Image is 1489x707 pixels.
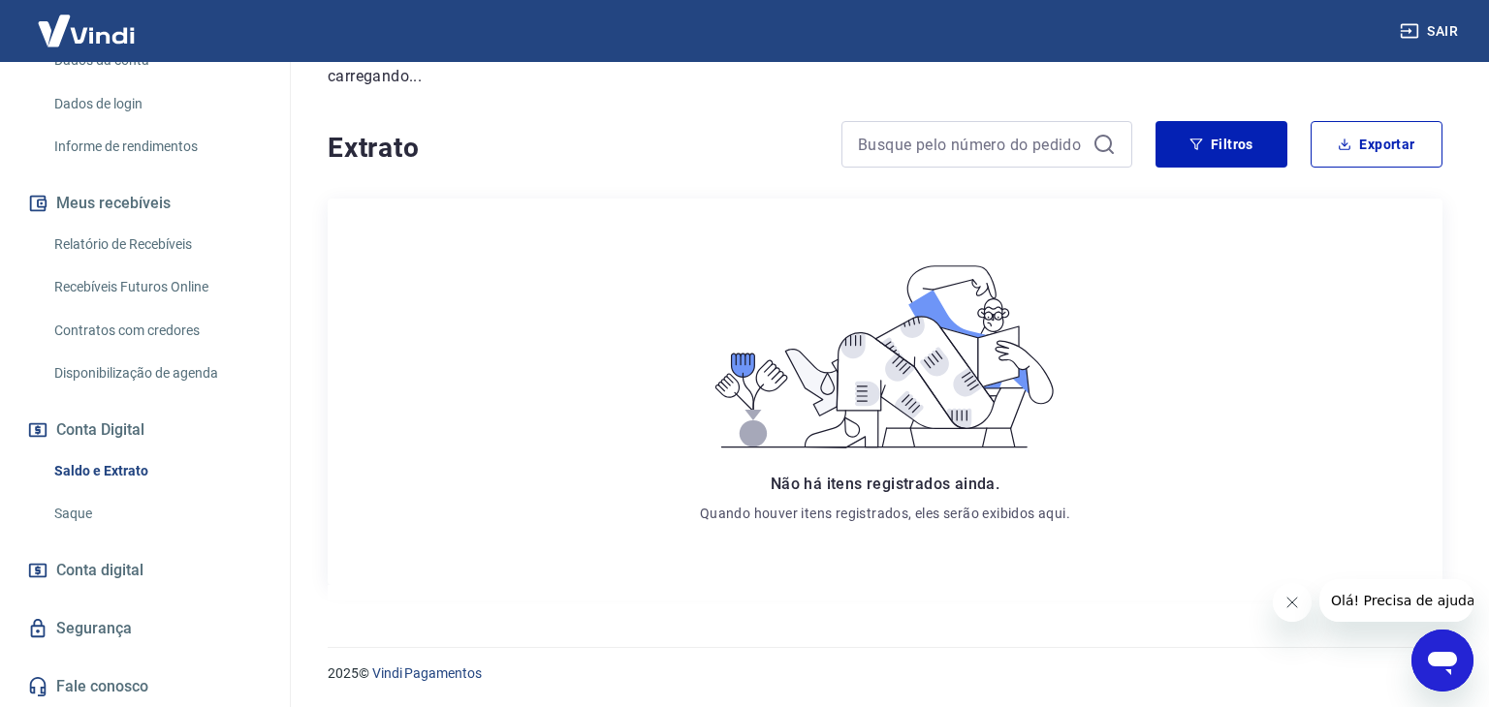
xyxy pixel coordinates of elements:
span: Conta digital [56,557,143,584]
iframe: Message from company [1319,579,1473,622]
p: Quando houver itens registrados, eles serão exibidos aqui. [700,504,1070,523]
a: Disponibilização de agenda [47,353,267,393]
a: Conta digital [23,549,267,592]
span: Olá! Precisa de ajuda? [12,14,163,29]
iframe: Close message [1273,583,1312,622]
button: Conta Digital [23,409,267,451]
a: Dados de login [47,84,267,124]
a: Vindi Pagamentos [372,665,482,681]
a: Saque [47,494,267,534]
a: Saldo e Extrato [47,451,267,491]
a: Recebíveis Futuros Online [47,267,267,307]
p: carregando... [328,65,1442,88]
button: Sair [1396,14,1466,49]
input: Busque pelo número do pedido [858,130,1085,159]
button: Meus recebíveis [23,182,267,225]
a: Relatório de Recebíveis [47,225,267,264]
button: Exportar [1311,121,1442,168]
p: 2025 © [328,663,1442,684]
button: Filtros [1156,121,1287,168]
iframe: Button to launch messaging window [1411,630,1473,692]
a: Informe de rendimentos [47,127,267,167]
a: Segurança [23,607,267,650]
a: Contratos com credores [47,311,267,351]
h4: Extrato [328,129,818,168]
span: Não há itens registrados ainda. [771,475,999,493]
img: Vindi [23,1,149,60]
